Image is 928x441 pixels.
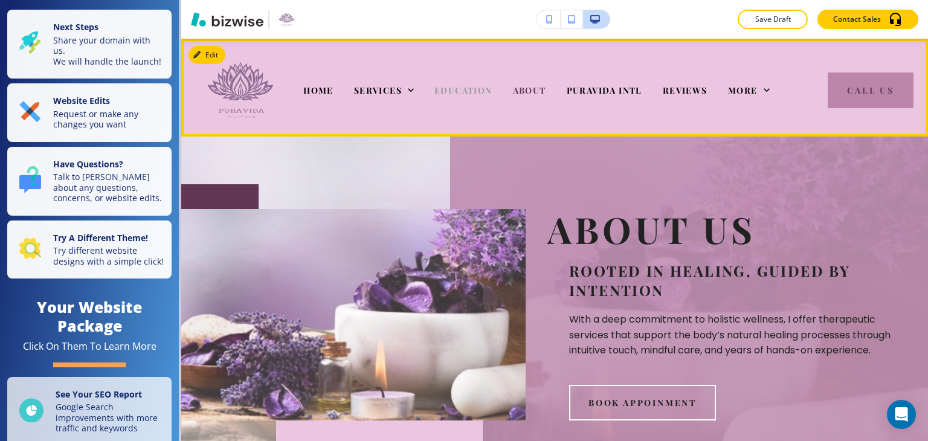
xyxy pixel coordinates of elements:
strong: Try A Different Theme! [53,232,148,243]
img: cf651a1c82a85558a5b3f0369f8b10cb.webp [181,209,526,420]
button: Edit [188,46,225,64]
span: HOME [303,85,333,96]
strong: Next Steps [53,21,98,33]
p: Try different website designs with a simple click! [53,245,164,266]
img: Your Logo [274,10,299,29]
span: ABOUT [513,85,546,96]
img: Puravida International [190,48,291,127]
h1: About Us [547,209,892,249]
span: EDUCATION [434,85,492,96]
button: Try A Different Theme!Try different website designs with a simple click! [7,220,172,279]
button: Call Us [828,72,913,108]
button: BOOK APPOINMENT [569,385,716,420]
p: Share your domain with us. We will handle the launch! [53,35,164,67]
strong: Have Questions? [53,158,123,170]
button: Contact Sales [817,10,918,29]
strong: See Your SEO Report [56,388,142,400]
p: Save Draft [753,14,792,25]
span: REVIEWS [663,85,707,96]
div: Click On Them To Learn More [23,340,156,353]
div: Open Intercom Messenger [887,400,916,429]
p: Request or make any changes you want [53,109,164,130]
img: Bizwise Logo [191,12,263,27]
p: Contact Sales [833,14,881,25]
button: Have Questions?Talk to [PERSON_NAME] about any questions, concerns, or website edits. [7,147,172,216]
div: SERVICES [354,84,414,96]
strong: Website Edits [53,95,110,106]
button: Save Draft [738,10,808,29]
p: Google Search improvements with more traffic and keywords [56,402,164,434]
span: SERVICES [354,85,402,96]
h4: Your Website Package [7,298,172,335]
div: More [728,84,770,96]
p: With a deep commitment to holistic wellness, I offer therapeutic services that support the body’s... [569,312,892,358]
p: Rooted in Healing, Guided by Intention [569,261,892,300]
span: PURAVIDA INTL [567,85,642,96]
p: Talk to [PERSON_NAME] about any questions, concerns, or website edits. [53,172,164,204]
button: Next StepsShare your domain with us.We will handle the launch! [7,10,172,79]
button: Website EditsRequest or make any changes you want [7,83,172,142]
span: More [728,85,758,96]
